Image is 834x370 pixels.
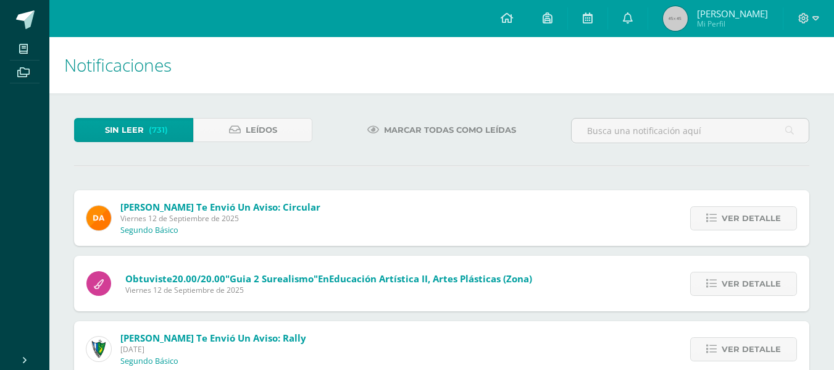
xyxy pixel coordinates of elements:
span: 20.00/20.00 [172,272,225,285]
img: 45x45 [663,6,688,31]
a: Sin leer(731) [74,118,193,142]
input: Busca una notificación aquí [572,119,809,143]
span: Marcar todas como leídas [384,119,516,141]
span: Viernes 12 de Septiembre de 2025 [120,213,320,224]
span: [PERSON_NAME] te envió un aviso: Circular [120,201,320,213]
span: Ver detalle [722,338,781,361]
p: Segundo Básico [120,225,178,235]
span: Viernes 12 de Septiembre de 2025 [125,285,532,295]
span: Notificaciones [64,53,172,77]
span: (731) [149,119,168,141]
span: Educación Artística II, Artes Plásticas (Zona) [329,272,532,285]
span: Leídos [246,119,277,141]
span: "Guia 2 Surealismo" [225,272,318,285]
a: Leídos [193,118,312,142]
span: [PERSON_NAME] [697,7,768,20]
span: [PERSON_NAME] te envió un aviso: Rally [120,332,306,344]
span: [DATE] [120,344,306,355]
span: Ver detalle [722,272,781,295]
img: 9f174a157161b4ddbe12118a61fed988.png [86,337,111,361]
p: Segundo Básico [120,356,178,366]
span: Sin leer [105,119,144,141]
img: f9d34ca01e392badc01b6cd8c48cabbd.png [86,206,111,230]
span: Obtuviste en [125,272,532,285]
a: Marcar todas como leídas [352,118,532,142]
span: Ver detalle [722,207,781,230]
span: Mi Perfil [697,19,768,29]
